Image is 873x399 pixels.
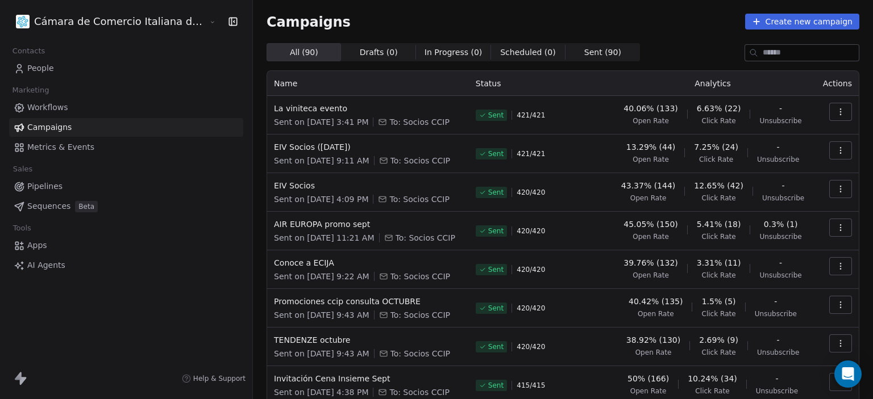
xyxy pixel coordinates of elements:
[611,71,814,96] th: Analytics
[633,155,669,164] span: Open Rate
[488,111,504,120] span: Sent
[488,342,504,351] span: Sent
[274,309,369,321] span: Sent on [DATE] 9:43 AM
[34,14,206,29] span: Cámara de Comercio Italiana del [GEOGRAPHIC_DATA]
[629,296,683,307] span: 40.42% (135)
[488,304,504,313] span: Sent
[701,116,735,125] span: Click Rate
[627,373,669,384] span: 50% (166)
[774,296,777,307] span: -
[274,180,462,191] span: EIV Socios
[389,387,449,398] span: To: Socios CCIP
[274,155,369,166] span: Sent on [DATE] 9:11 AM
[274,334,462,346] span: TENDENZE octubre
[9,197,243,216] a: SequencesBeta
[782,180,785,191] span: -
[517,265,545,274] span: 420 / 420
[274,373,462,384] span: Invitación Cena Insieme Sept
[500,47,556,58] span: Scheduled ( 0 )
[764,219,798,230] span: 0.3% (1)
[623,257,677,268] span: 39.76% (132)
[27,240,47,251] span: Apps
[701,271,735,280] span: Click Rate
[701,309,735,318] span: Click Rate
[9,98,243,117] a: Workflows
[779,257,782,268] span: -
[274,296,462,307] span: Promociones ccip consulta OCTUBRE
[469,71,611,96] th: Status
[814,71,859,96] th: Actions
[274,232,374,243] span: Sent on [DATE] 11:21 AM
[638,309,674,318] span: Open Rate
[777,334,780,346] span: -
[759,232,801,241] span: Unsubscribe
[274,116,368,128] span: Sent on [DATE] 3:41 PM
[7,82,54,99] span: Marketing
[267,14,351,30] span: Campaigns
[517,226,545,236] span: 420 / 420
[267,71,469,96] th: Name
[757,348,799,357] span: Unsubscribe
[755,309,797,318] span: Unsubscribe
[390,309,450,321] span: To: Socios CCIP
[488,149,504,158] span: Sent
[756,387,798,396] span: Unsubscribe
[759,271,801,280] span: Unsubscribe
[7,43,50,60] span: Contacts
[27,121,72,133] span: Campaigns
[630,387,667,396] span: Open Rate
[9,59,243,78] a: People
[27,141,94,153] span: Metrics & Events
[517,111,545,120] span: 421 / 421
[389,116,449,128] span: To: Socios CCIP
[274,387,368,398] span: Sent on [DATE] 4:38 PM
[27,102,68,114] span: Workflows
[775,373,778,384] span: -
[9,236,243,255] a: Apps
[488,226,504,236] span: Sent
[635,348,672,357] span: Open Rate
[834,360,862,388] div: Open Intercom Messenger
[697,103,741,114] span: 6.63% (22)
[75,201,98,212] span: Beta
[633,232,669,241] span: Open Rate
[274,219,462,230] span: AIR EUROPA promo sept
[488,265,504,274] span: Sent
[626,141,676,153] span: 13.29% (44)
[274,103,462,114] span: La viniteca evento
[626,334,680,346] span: 38.92% (130)
[777,141,780,153] span: -
[762,194,804,203] span: Unsubscribe
[360,47,398,58] span: Drafts ( 0 )
[694,180,743,191] span: 12.65% (42)
[688,373,737,384] span: 10.24% (34)
[621,180,675,191] span: 43.37% (144)
[9,177,243,196] a: Pipelines
[517,304,545,313] span: 420 / 420
[9,138,243,157] a: Metrics & Events
[623,103,677,114] span: 40.06% (133)
[517,149,545,158] span: 421 / 421
[695,387,729,396] span: Click Rate
[699,334,738,346] span: 2.69% (9)
[630,194,667,203] span: Open Rate
[697,257,741,268] span: 3.31% (11)
[16,15,30,28] img: WhatsApp%20Image%202021-08-27%20at%2009.37.39.png
[9,118,243,137] a: Campaigns
[274,194,368,205] span: Sent on [DATE] 4:09 PM
[390,155,450,166] span: To: Socios CCIP
[14,12,201,31] button: Cámara de Comercio Italiana del [GEOGRAPHIC_DATA]
[274,141,462,153] span: EIV Socios ([DATE])
[633,116,669,125] span: Open Rate
[274,257,462,268] span: Conoce a ECIJA
[517,381,545,390] span: 415 / 415
[694,141,738,153] span: 7.25% (24)
[390,271,450,282] span: To: Socios CCIP
[8,161,38,178] span: Sales
[389,194,449,205] span: To: Socios CCIP
[697,219,741,230] span: 5.41% (18)
[27,62,54,74] span: People
[8,220,36,237] span: Tools
[517,342,545,351] span: 420 / 420
[193,374,246,383] span: Help & Support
